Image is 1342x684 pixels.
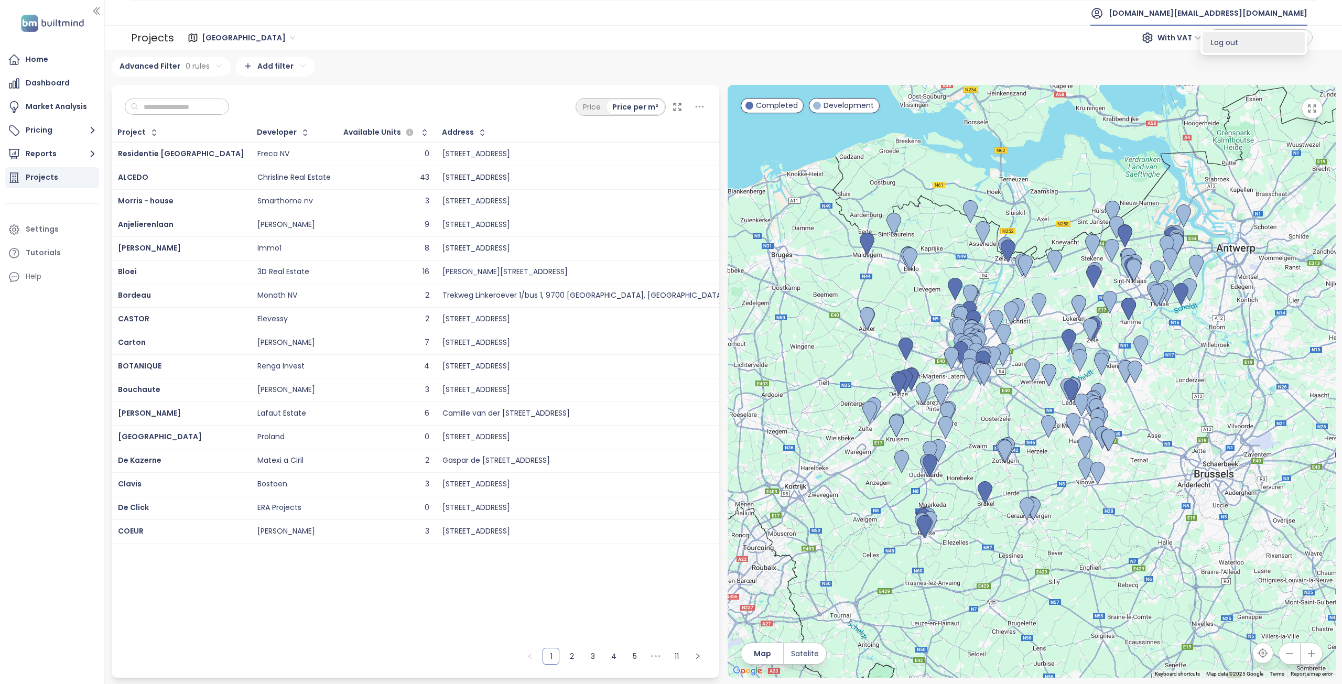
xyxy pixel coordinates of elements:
[118,479,142,489] a: Clavis
[257,409,306,418] div: Lafaut Estate
[257,527,315,536] div: [PERSON_NAME]
[824,100,874,111] span: Development
[442,456,550,465] div: Gaspar de [STREET_ADDRESS]
[118,290,151,300] a: Bordeau
[1206,671,1263,677] span: Map data ©2025 Google
[442,291,724,300] div: Trekweg Linkeroever 1/bus 1, 9700 [GEOGRAPHIC_DATA], [GEOGRAPHIC_DATA]
[118,196,174,206] a: Morris - house
[425,503,429,513] div: 0
[257,503,301,513] div: ERA Projects
[522,648,538,665] button: left
[257,244,282,253] div: Immo1
[442,129,474,136] div: Address
[577,100,607,114] div: Price
[420,173,429,182] div: 43
[442,197,510,206] div: [STREET_ADDRESS]
[442,432,510,442] div: [STREET_ADDRESS]
[26,223,59,236] div: Settings
[5,144,99,165] button: Reports
[689,648,706,665] button: right
[257,480,287,489] div: Bostoen
[442,503,510,513] div: [STREET_ADDRESS]
[522,648,538,665] li: Previous Page
[118,266,137,277] a: Bloei
[186,60,210,72] span: 0 rules
[689,648,706,665] li: Next Page
[425,338,429,348] div: 7
[118,408,181,418] a: [PERSON_NAME]
[543,648,559,665] li: 1
[627,648,643,664] a: 5
[543,648,559,664] a: 1
[425,197,429,206] div: 3
[118,337,146,348] a: Carton
[117,129,146,136] div: Project
[647,648,664,665] li: Next 5 Pages
[118,384,160,395] span: Bouchaute
[118,313,149,324] a: CASTOR
[26,171,58,184] div: Projects
[425,527,429,536] div: 3
[668,648,685,665] li: 11
[257,267,309,277] div: 3D Real Estate
[118,243,181,253] a: [PERSON_NAME]
[112,57,231,77] div: Advanced Filter
[118,526,144,536] a: COEUR
[5,219,99,240] a: Settings
[257,129,297,136] div: Developer
[669,648,685,664] a: 11
[118,361,161,371] a: BOTANIQUE
[5,96,99,117] a: Market Analysis
[626,648,643,665] li: 5
[5,73,99,94] a: Dashboard
[257,314,288,324] div: Elevessy
[257,291,297,300] div: Monath NV
[1109,1,1307,26] span: [DOMAIN_NAME][EMAIL_ADDRESS][DOMAIN_NAME]
[425,480,429,489] div: 3
[118,431,202,442] a: [GEOGRAPHIC_DATA]
[741,643,783,664] button: Map
[605,648,622,665] li: 4
[442,244,510,253] div: [STREET_ADDRESS]
[425,432,429,442] div: 0
[5,120,99,141] button: Pricing
[257,197,313,206] div: Smarthome nv
[425,385,429,395] div: 3
[695,653,701,659] span: right
[26,53,48,66] div: Home
[564,648,580,665] li: 2
[118,148,244,159] a: Residentie [GEOGRAPHIC_DATA]
[26,77,70,90] div: Dashboard
[442,220,510,230] div: [STREET_ADDRESS]
[425,220,429,230] div: 9
[1291,671,1333,677] a: Report a map error
[442,314,510,324] div: [STREET_ADDRESS]
[118,219,174,230] a: Anjelierenlaan
[754,648,771,659] span: Map
[118,502,149,513] a: De Click
[442,480,510,489] div: [STREET_ADDRESS]
[343,126,416,139] div: Available Units
[784,643,826,664] button: Satelite
[257,220,315,230] div: [PERSON_NAME]
[791,648,819,659] span: Satelite
[527,653,533,659] span: left
[257,173,331,182] div: Chrisline Real Estate
[425,291,429,300] div: 2
[257,456,304,465] div: Matexi a Ciril
[756,100,798,111] span: Completed
[647,648,664,665] span: •••
[18,13,87,34] img: logo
